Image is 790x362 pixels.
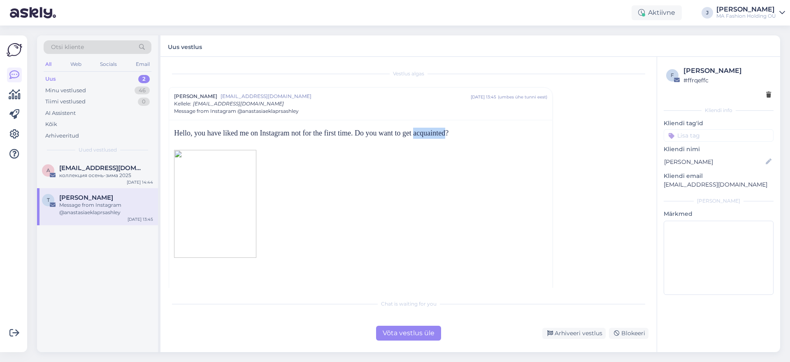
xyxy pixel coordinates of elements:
[79,146,117,154] span: Uued vestlused
[69,59,83,70] div: Web
[174,93,217,100] span: [PERSON_NAME]
[471,94,496,100] div: [DATE] 13:45
[46,167,50,173] span: a
[47,197,50,203] span: T
[169,300,648,308] div: Chat is waiting for you
[128,216,153,222] div: [DATE] 13:45
[664,119,774,128] p: Kliendi tag'id
[498,94,547,100] div: ( umbes ühe tunni eest )
[51,43,84,51] span: Otsi kliente
[169,70,648,77] div: Vestlus algas
[664,197,774,205] div: [PERSON_NAME]
[632,5,682,20] div: Aktiivne
[45,75,56,83] div: Uus
[174,107,299,115] span: Message from Instagram @anastasiaeklaprsashley
[7,42,22,58] img: Askly Logo
[59,172,153,179] div: коллекция осень-зима 2025
[716,13,776,19] div: MA Fashion Holding OÜ
[135,86,150,95] div: 46
[59,164,145,172] span: alltschik@gmx.de
[683,76,771,85] div: # ffrqeffc
[664,157,764,166] input: Lisa nimi
[45,109,76,117] div: AI Assistent
[59,194,113,201] span: Tamulonis
[609,328,648,339] div: Blokeeri
[542,328,606,339] div: Arhiveeri vestlus
[716,6,785,19] a: [PERSON_NAME]MA Fashion Holding OÜ
[174,129,448,207] font: Hello, you have liked me on Instagram not for the first time. Do you want to get acquainted?
[716,6,776,13] div: [PERSON_NAME]
[221,93,471,100] span: [EMAIL_ADDRESS][DOMAIN_NAME]
[134,59,151,70] div: Email
[138,98,150,106] div: 0
[45,98,86,106] div: Tiimi vestlused
[376,326,441,341] div: Võta vestlus üle
[664,145,774,154] p: Kliendi nimi
[174,100,191,107] span: Kellele :
[59,201,153,216] div: Message from Instagram @anastasiaeklaprsashley
[168,40,202,51] label: Uus vestlus
[45,86,86,95] div: Minu vestlused
[138,75,150,83] div: 2
[664,172,774,180] p: Kliendi email
[664,129,774,142] input: Lisa tag
[683,66,771,76] div: [PERSON_NAME]
[45,132,79,140] div: Arhiveeritud
[193,100,284,107] span: [EMAIL_ADDRESS][DOMAIN_NAME]
[664,210,774,218] p: Märkmed
[45,120,57,128] div: Kõik
[664,180,774,189] p: [EMAIL_ADDRESS][DOMAIN_NAME]
[671,72,674,78] span: f
[702,7,713,19] div: J
[127,179,153,185] div: [DATE] 14:44
[98,59,118,70] div: Socials
[664,107,774,114] div: Kliendi info
[44,59,53,70] div: All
